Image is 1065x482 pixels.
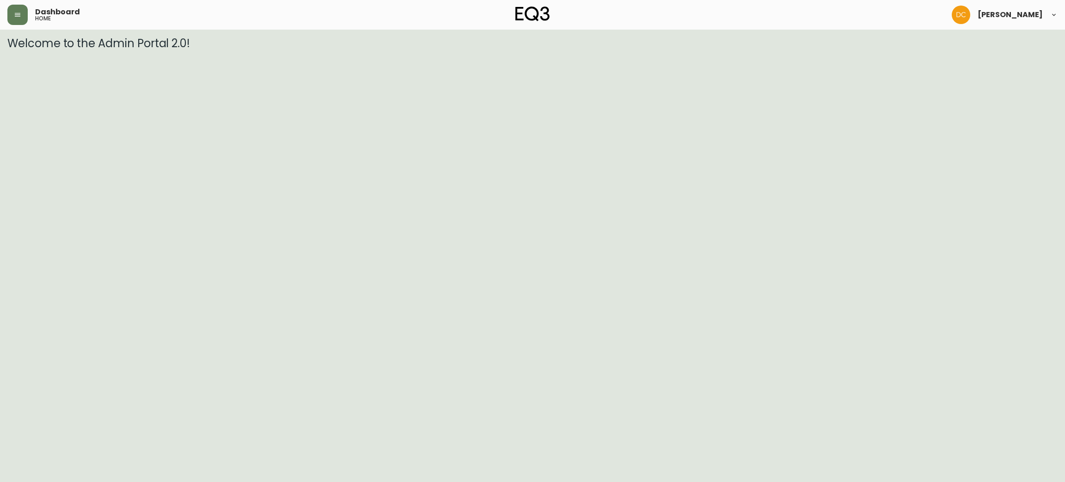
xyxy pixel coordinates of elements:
[952,6,970,24] img: 7eb451d6983258353faa3212700b340b
[35,8,80,16] span: Dashboard
[7,37,1058,50] h3: Welcome to the Admin Portal 2.0!
[515,6,550,21] img: logo
[35,16,51,21] h5: home
[978,11,1043,19] span: [PERSON_NAME]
